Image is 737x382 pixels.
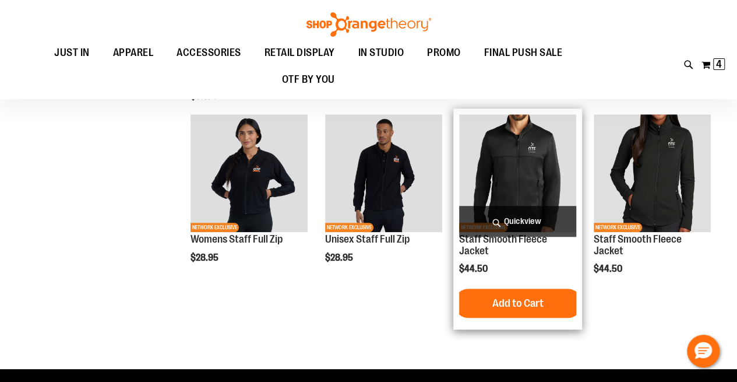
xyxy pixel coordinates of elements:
span: APPAREL [113,40,154,66]
a: Product image for Smooth Fleece JacketNETWORK EXCLUSIVE [459,114,576,233]
div: product [185,108,313,292]
a: JUST IN [43,40,101,66]
span: JUST IN [54,40,90,66]
span: PROMO [427,40,461,66]
span: ACCESSORIES [177,40,241,66]
div: product [453,108,582,330]
a: Womens Staff Full ZipNETWORK EXCLUSIVE [191,114,308,233]
button: Add to Cart [454,289,582,318]
a: PROMO [415,40,472,66]
span: NETWORK EXCLUSIVE [325,223,373,232]
a: ACCESSORIES [165,40,253,66]
img: Shop Orangetheory [305,12,433,37]
img: Womens Staff Full Zip [191,114,308,232]
a: IN STUDIO [347,40,416,66]
a: Staff Smooth Fleece Jacket [459,233,547,257]
span: RETAIL DISPLAY [265,40,335,66]
div: product [319,108,448,292]
a: Unisex Staff Full ZipNETWORK EXCLUSIVE [325,114,442,233]
a: OTF BY YOU [270,66,347,93]
span: Add to Cart [492,297,544,310]
img: Product image for Smooth Fleece Jacket [459,114,576,232]
a: Quickview [459,206,576,237]
button: Hello, have a question? Let’s chat. [687,335,720,367]
span: NETWORK EXCLUSIVE [594,223,642,232]
img: Unisex Staff Full Zip [325,114,442,232]
span: $44.50 [459,264,489,274]
a: Womens Staff Full Zip [191,233,283,245]
a: APPAREL [101,40,165,66]
div: product [588,108,717,304]
span: $28.95 [191,253,220,263]
span: NETWORK EXCLUSIVE [191,223,239,232]
span: IN STUDIO [358,40,404,66]
a: RETAIL DISPLAY [253,40,347,66]
a: Staff Smooth Fleece Jacket [594,233,682,257]
span: FINAL PUSH SALE [484,40,563,66]
img: Product image for Smooth Fleece Jacket [594,114,711,232]
a: FINAL PUSH SALE [472,40,574,66]
span: OTF BY YOU [282,66,335,93]
a: Product image for Smooth Fleece JacketNETWORK EXCLUSIVE [594,114,711,233]
span: $44.50 [594,264,624,274]
span: $28.95 [325,253,355,263]
a: Unisex Staff Full Zip [325,233,410,245]
span: 4 [716,58,722,70]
